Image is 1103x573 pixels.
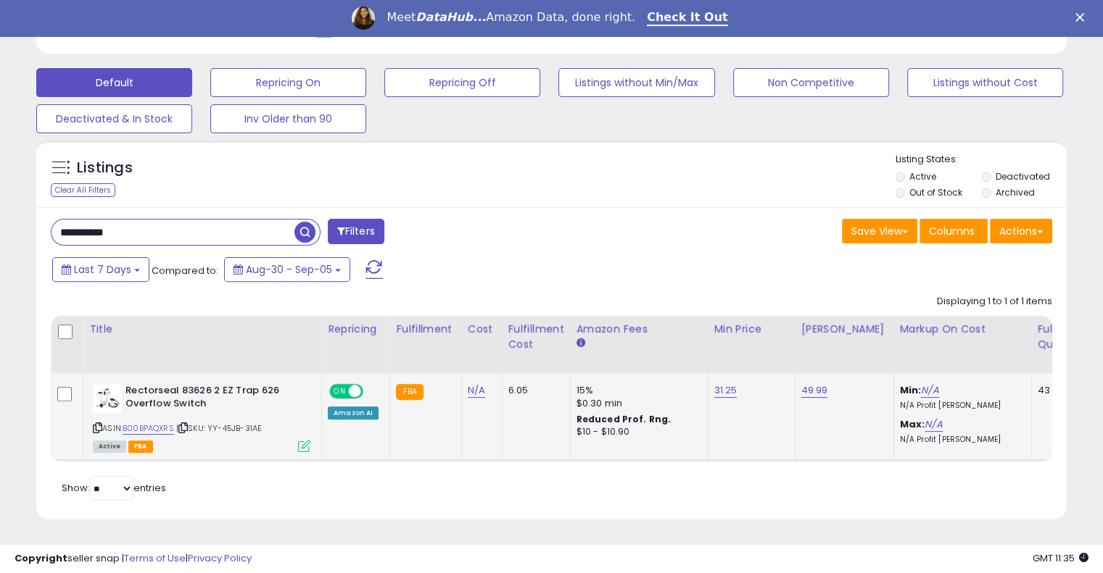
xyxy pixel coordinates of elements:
[15,551,67,565] strong: Copyright
[15,552,252,566] div: seller snap | |
[921,383,938,398] a: N/A
[176,422,262,434] span: | SKU: YY-45JB-31AE
[93,384,122,413] img: 31aWYciC-HL._SL40_.jpg
[93,384,310,451] div: ASIN:
[468,322,496,337] div: Cost
[384,68,540,97] button: Repricing Off
[900,322,1025,337] div: Markup on Cost
[801,383,828,398] a: 49.99
[361,385,384,397] span: OFF
[77,158,133,178] h5: Listings
[929,224,975,238] span: Columns
[331,385,349,397] span: ON
[907,68,1063,97] button: Listings without Cost
[900,417,925,431] b: Max:
[842,219,917,243] button: Save View
[577,426,697,438] div: $10 - $10.90
[224,257,350,282] button: Aug-30 - Sep-05
[124,551,186,565] a: Terms of Use
[893,316,1031,373] th: The percentage added to the cost of goods (COGS) that forms the calculator for Min & Max prices.
[1075,13,1090,22] div: Close
[387,10,635,25] div: Meet Amazon Data, done right.
[128,440,153,453] span: FBA
[93,440,126,453] span: All listings currently available for purchase on Amazon
[125,384,302,414] b: Rectorseal 83626 2 EZ Trap 626 Overflow Switch
[990,219,1052,243] button: Actions
[89,322,315,337] div: Title
[733,68,889,97] button: Non Competitive
[577,384,697,397] div: 15%
[900,383,922,397] b: Min:
[416,10,486,24] i: DataHub...
[52,257,149,282] button: Last 7 Days
[62,481,166,495] span: Show: entries
[210,68,366,97] button: Repricing On
[1033,551,1088,565] span: 2025-09-13 11:35 GMT
[920,219,988,243] button: Columns
[558,68,714,97] button: Listings without Min/Max
[123,422,174,435] a: B00BPAQXRS
[1038,322,1088,352] div: Fulfillable Quantity
[647,10,728,26] a: Check It Out
[328,406,379,419] div: Amazon AI
[801,322,888,337] div: [PERSON_NAME]
[508,384,559,397] div: 6.05
[577,322,702,337] div: Amazon Fees
[714,322,789,337] div: Min Price
[36,104,192,133] button: Deactivated & In Stock
[900,401,1020,411] p: N/A Profit [PERSON_NAME]
[246,262,332,277] span: Aug-30 - Sep-05
[577,413,672,425] b: Reduced Prof. Rng.
[152,264,218,277] span: Compared to:
[51,183,115,197] div: Clear All Filters
[909,170,936,183] label: Active
[210,104,366,133] button: Inv Older than 90
[328,322,384,337] div: Repricing
[995,186,1034,198] label: Archived
[74,262,131,277] span: Last 7 Days
[900,435,1020,445] p: N/A Profit [PERSON_NAME]
[1038,384,1083,397] div: 43
[577,397,697,410] div: $0.30 min
[995,170,1049,183] label: Deactivated
[36,68,192,97] button: Default
[468,383,485,398] a: N/A
[396,384,423,400] small: FBA
[328,219,384,244] button: Filters
[896,153,1067,167] p: Listing States:
[714,383,738,398] a: 31.25
[937,295,1052,309] div: Displaying 1 to 1 of 1 items
[188,551,252,565] a: Privacy Policy
[352,7,375,30] img: Profile image for Georgie
[909,186,962,198] label: Out of Stock
[925,417,942,432] a: N/A
[396,322,455,337] div: Fulfillment
[508,322,564,352] div: Fulfillment Cost
[577,337,585,350] small: Amazon Fees.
